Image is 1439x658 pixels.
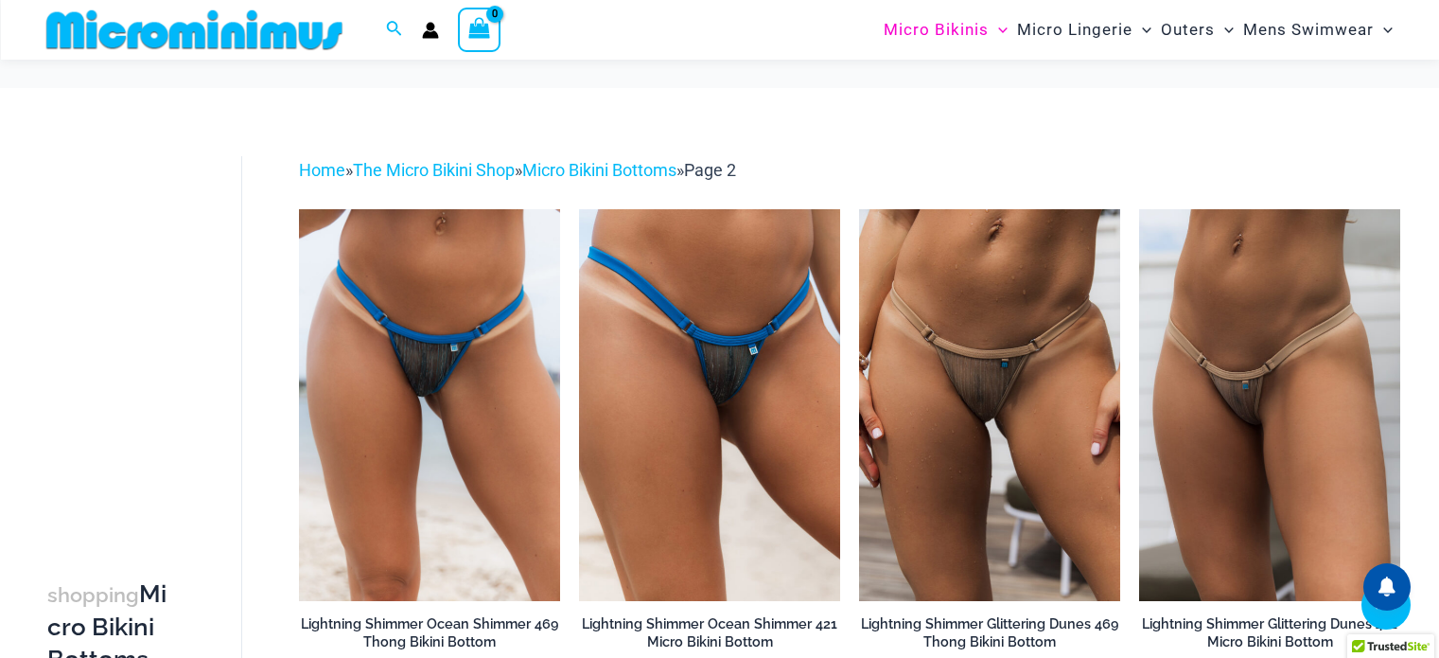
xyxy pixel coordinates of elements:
a: Mens SwimwearMenu ToggleMenu Toggle [1238,6,1397,54]
a: Micro BikinisMenu ToggleMenu Toggle [879,6,1012,54]
nav: Site Navigation [876,3,1401,57]
a: The Micro Bikini Shop [353,160,515,180]
a: View Shopping Cart, empty [458,8,501,51]
a: Micro Bikini Bottoms [522,160,676,180]
a: Lightning Shimmer Glittering Dunes 421 Micro Bikini Bottom [1139,615,1400,658]
h2: Lightning Shimmer Glittering Dunes 469 Thong Bikini Bottom [859,615,1120,650]
span: shopping [47,583,139,607]
a: Lightning Shimmer Glittering Dunes 469 Thong Bikini Bottom [859,615,1120,658]
span: Micro Lingerie [1017,6,1132,54]
span: » » » [299,160,736,180]
a: Lightning Shimmer Ocean Shimmer 469 Thong Bikini Bottom [299,615,560,658]
a: Lightning Shimmer Ocean Shimmer 421 Micro 01Lightning Shimmer Ocean Shimmer 421 Micro 02Lightning... [579,209,840,601]
a: Home [299,160,345,180]
span: Menu Toggle [1132,6,1151,54]
a: Lightning Shimmer Ocean Shimmer 421 Micro Bikini Bottom [579,615,840,658]
img: Lightning Shimmer Ocean Shimmer 469 Thong 01 [299,209,560,601]
a: Lightning Shimmer Ocean Shimmer 469 Thong 01Lightning Shimmer Ocean Shimmer 469 Thong 02Lightning... [299,209,560,601]
img: Lightning Shimmer Glittering Dunes 469 Thong 01 [859,209,1120,601]
a: Lightning Shimmer Glittering Dunes 469 Thong 01Lightning Shimmer Glittering Dunes 317 Tri Top 469... [859,209,1120,601]
span: Menu Toggle [1215,6,1234,54]
a: Micro LingerieMenu ToggleMenu Toggle [1012,6,1156,54]
h2: Lightning Shimmer Ocean Shimmer 469 Thong Bikini Bottom [299,615,560,650]
a: Search icon link [386,18,403,42]
h2: Lightning Shimmer Ocean Shimmer 421 Micro Bikini Bottom [579,615,840,650]
span: Mens Swimwear [1243,6,1374,54]
img: Lightning Shimmer Ocean Shimmer 421 Micro 01 [579,209,840,601]
a: Lightning Shimmer Glittering Dunes 421 Micro 01Lightning Shimmer Glittering Dunes 317 Tri Top 421... [1139,209,1400,601]
span: Outers [1161,6,1215,54]
span: Micro Bikinis [884,6,989,54]
span: Page 2 [684,160,736,180]
iframe: TrustedSite Certified [47,141,218,520]
span: Menu Toggle [1374,6,1393,54]
h2: Lightning Shimmer Glittering Dunes 421 Micro Bikini Bottom [1139,615,1400,650]
a: Account icon link [422,22,439,39]
span: Menu Toggle [989,6,1008,54]
a: OutersMenu ToggleMenu Toggle [1156,6,1238,54]
img: Lightning Shimmer Glittering Dunes 421 Micro 01 [1139,209,1400,601]
img: MM SHOP LOGO FLAT [39,9,350,51]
